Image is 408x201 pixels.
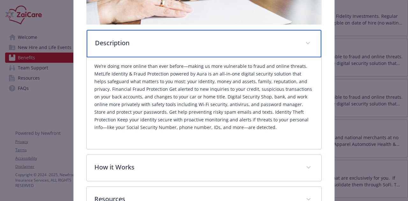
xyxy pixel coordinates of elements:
[95,38,297,48] p: Description
[94,162,298,172] p: How it Works
[87,30,321,57] div: Description
[87,57,321,149] div: Description
[94,62,313,131] p: We’re doing more online than ever before—making us more vulnerable to fraud and online threats. M...
[87,155,321,181] div: How it Works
